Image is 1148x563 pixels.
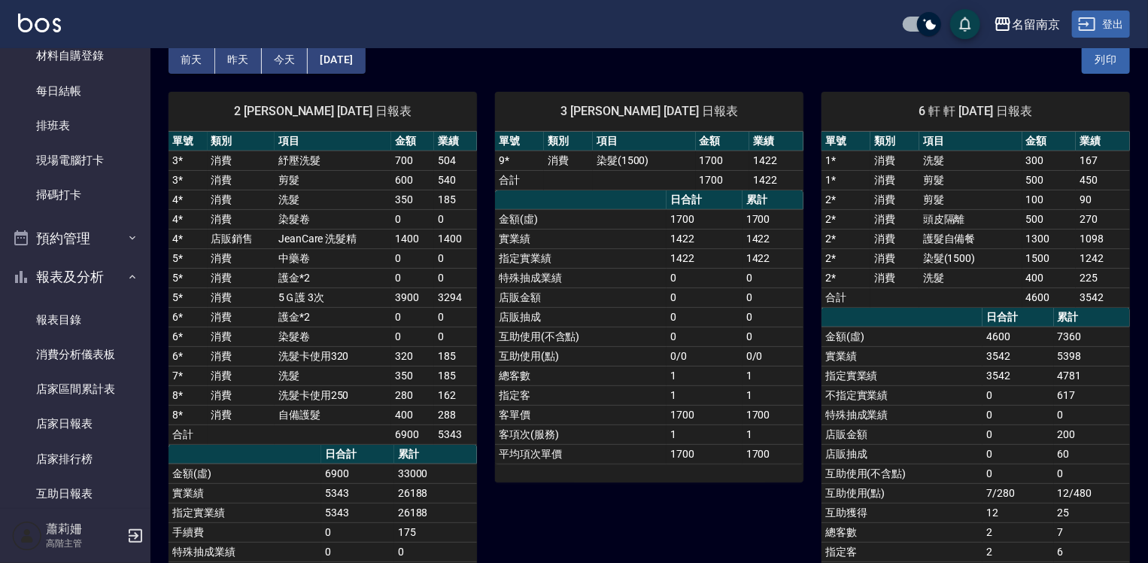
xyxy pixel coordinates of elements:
td: 金額(虛) [495,209,667,229]
td: 2 [982,542,1053,561]
button: 名留南京 [988,9,1066,40]
td: 185 [434,190,477,209]
th: 項目 [275,132,391,151]
td: 450 [1076,170,1130,190]
td: 洗髮卡使用250 [275,385,391,405]
td: 實業績 [822,346,982,366]
img: Person [12,521,42,551]
td: 0 [321,522,393,542]
td: 225 [1076,268,1130,288]
td: 5Ｇ護 3次 [275,288,391,307]
td: 540 [434,170,477,190]
button: 昨天 [215,46,262,74]
td: 消費 [870,151,919,170]
th: 金額 [696,132,750,151]
td: 1400 [434,229,477,248]
td: 特殊抽成業績 [822,405,982,425]
td: 店販銷售 [208,229,275,248]
td: 0/0 [743,346,803,366]
td: 平均項次單價 [495,444,667,464]
td: 5398 [1054,346,1130,366]
td: 實業績 [495,229,667,248]
td: 1700 [696,151,750,170]
td: 消費 [208,385,275,405]
th: 項目 [593,132,696,151]
td: 0 [434,209,477,229]
td: 0 [1054,464,1130,483]
td: 500 [1022,170,1077,190]
td: 1422 [749,170,803,190]
button: 今天 [262,46,308,74]
td: 洗髮 [919,151,1022,170]
td: 504 [434,151,477,170]
td: 7360 [1054,327,1130,346]
td: 0 [743,327,803,346]
p: 高階主管 [46,537,123,550]
td: 60 [1054,444,1130,464]
td: 互助使用(不含點) [495,327,667,346]
button: 列印 [1082,46,1130,74]
td: 染髮(1500) [919,248,1022,268]
td: 1 [743,366,803,385]
td: 特殊抽成業績 [495,268,667,288]
td: 3900 [391,288,434,307]
table: a dense table [822,132,1130,308]
td: 0 [667,268,743,288]
table: a dense table [169,132,477,445]
td: 店販抽成 [822,444,982,464]
td: 金額(虛) [822,327,982,346]
td: 0 [667,288,743,307]
td: 互助使用(不含點) [822,464,982,483]
a: 每日結帳 [6,74,144,108]
th: 日合計 [321,445,393,464]
td: 客單價 [495,405,667,425]
td: 剪髮 [919,170,1022,190]
td: 1700 [743,209,803,229]
td: 5343 [434,425,477,444]
td: 350 [391,366,434,385]
td: 1242 [1076,248,1130,268]
td: 0 [982,385,1053,405]
td: 1700 [696,170,750,190]
td: 消費 [870,248,919,268]
a: 店家日報表 [6,406,144,441]
td: 洗髮卡使用320 [275,346,391,366]
td: 指定客 [495,385,667,405]
td: 消費 [208,366,275,385]
td: 店販金額 [822,425,982,444]
td: 300 [1022,151,1077,170]
td: 400 [1022,268,1077,288]
th: 項目 [919,132,1022,151]
a: 掃碼打卡 [6,178,144,212]
button: 前天 [169,46,215,74]
td: 0 [391,248,434,268]
td: 0 [743,307,803,327]
td: 消費 [208,248,275,268]
td: 400 [391,405,434,425]
a: 報表目錄 [6,303,144,337]
th: 累計 [394,445,477,464]
td: 洗髮 [919,268,1022,288]
td: 消費 [544,151,593,170]
th: 單號 [495,132,544,151]
th: 累計 [743,190,803,210]
th: 金額 [391,132,434,151]
td: 消費 [208,405,275,425]
td: 消費 [870,190,919,209]
td: 0 [1054,405,1130,425]
td: 1 [743,425,803,444]
th: 單號 [169,132,208,151]
td: 280 [391,385,434,405]
td: 185 [434,346,477,366]
td: 總客數 [822,522,982,542]
button: save [950,9,980,39]
td: 0 [982,464,1053,483]
a: 店家排行榜 [6,442,144,476]
span: 3 [PERSON_NAME] [DATE] 日報表 [513,104,785,119]
td: 3542 [982,346,1053,366]
td: 金額(虛) [169,464,321,483]
th: 類別 [870,132,919,151]
td: 12/480 [1054,483,1130,503]
a: 店家區間累計表 [6,372,144,406]
td: 600 [391,170,434,190]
